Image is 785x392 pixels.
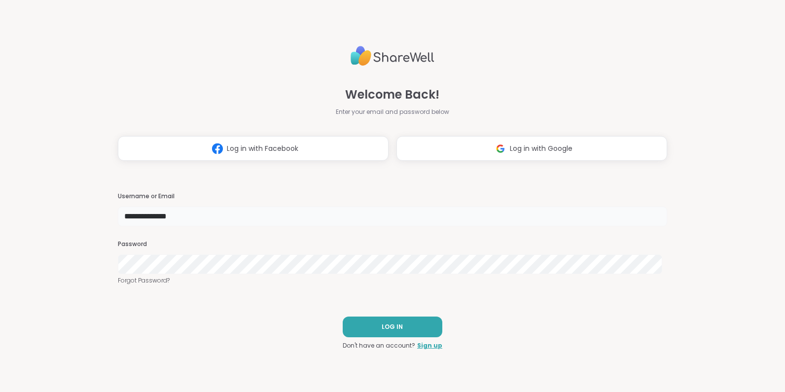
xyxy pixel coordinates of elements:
[208,140,227,158] img: ShareWell Logomark
[343,341,415,350] span: Don't have an account?
[510,143,572,154] span: Log in with Google
[227,143,298,154] span: Log in with Facebook
[118,240,667,249] h3: Password
[336,107,449,116] span: Enter your email and password below
[118,136,389,161] button: Log in with Facebook
[382,322,403,331] span: LOG IN
[118,276,667,285] a: Forgot Password?
[343,317,442,337] button: LOG IN
[345,86,439,104] span: Welcome Back!
[417,341,442,350] a: Sign up
[491,140,510,158] img: ShareWell Logomark
[396,136,667,161] button: Log in with Google
[118,192,667,201] h3: Username or Email
[351,42,434,70] img: ShareWell Logo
